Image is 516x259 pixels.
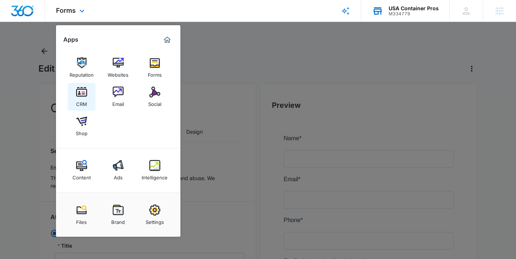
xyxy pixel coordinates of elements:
a: Forms [141,54,169,81]
div: Forms [148,68,162,78]
div: Files [76,216,87,225]
div: Brand [111,216,125,225]
a: Email [104,83,132,111]
a: Ads [104,156,132,184]
a: Shop [68,112,96,140]
span: Submit [5,207,23,213]
a: Websites [104,54,132,81]
a: Files [68,201,96,229]
a: Settings [141,201,169,229]
a: Brand [104,201,132,229]
span: Forms [56,7,76,14]
div: Content [72,171,91,180]
div: Settings [146,216,164,225]
div: account name [389,5,439,11]
a: Social [141,83,169,111]
div: account id [389,11,439,16]
div: Reputation [70,68,94,78]
div: Shop [76,127,87,136]
div: Social [148,98,161,107]
div: Ads [114,171,123,180]
a: Intelligence [141,156,169,184]
a: Marketing 360® Dashboard [161,34,173,46]
div: Email [112,98,124,107]
div: CRM [76,98,87,107]
div: Intelligence [142,171,168,180]
a: CRM [68,83,96,111]
a: Content [68,156,96,184]
h2: Apps [63,36,78,43]
a: Reputation [68,54,96,81]
div: Websites [108,68,128,78]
